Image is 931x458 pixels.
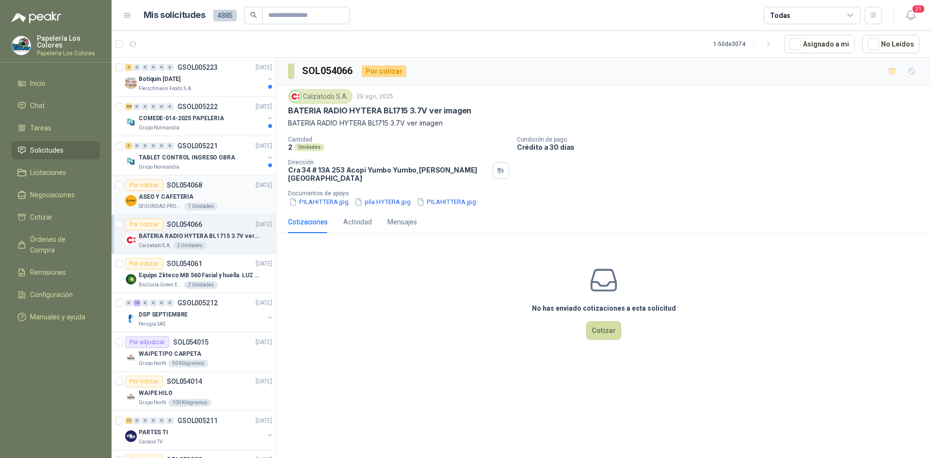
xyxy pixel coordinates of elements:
[416,197,477,207] button: PILAHITTERA.jpg
[125,156,137,167] img: Company Logo
[139,124,179,132] p: Grupo Normandía
[125,234,137,246] img: Company Logo
[125,101,274,132] a: 88 0 0 0 0 0 GSOL005222[DATE] Company LogoCOMEDE-014-2025 PAPELERIAGrupo Normandía
[184,281,218,289] div: 2 Unidades
[912,4,925,14] span: 21
[166,300,174,306] div: 0
[353,197,412,207] button: pila HYTERA.jpg
[256,416,272,426] p: [DATE]
[150,103,157,110] div: 0
[290,91,301,102] img: Company Logo
[173,339,209,346] p: SOL054015
[167,260,202,267] p: SOL054061
[139,163,179,171] p: Grupo Normandía
[256,338,272,347] p: [DATE]
[139,85,193,93] p: Fleischmann Foods S.A.
[387,217,417,227] div: Mensajes
[142,417,149,424] div: 0
[112,254,276,293] a: Por cotizarSOL054061[DATE] Company LogoEquipo Zkteco MB 560 Facial y huella. LUZ VISIBLEBioCosta ...
[150,300,157,306] div: 0
[133,103,141,110] div: 0
[12,12,61,23] img: Logo peakr
[586,321,621,340] button: Cotizar
[30,78,46,89] span: Inicio
[139,114,224,123] p: COMEDE-014-2025 PAPELERIA
[139,438,162,446] p: Caracol TV
[133,417,141,424] div: 0
[770,10,790,21] div: Todas
[288,166,489,182] p: Cra 34 # 13A 253 Acopi Yumbo Yumbo , [PERSON_NAME][GEOGRAPHIC_DATA]
[30,212,52,222] span: Cotizar
[30,100,45,111] span: Chat
[302,63,354,79] h3: SOL054066
[139,428,168,437] p: PARTES TI
[30,312,85,322] span: Manuales y ayuda
[125,376,163,387] div: Por cotizar
[288,118,919,128] p: BATERIA RADIO HYTERA BL1715 3.7V ver imagen
[125,179,163,191] div: Por cotizar
[288,217,328,227] div: Cotizaciones
[167,182,202,189] p: SOL054068
[213,10,237,21] span: 4885
[125,336,169,348] div: Por adjudicar
[256,220,272,229] p: [DATE]
[30,145,64,156] span: Solicitudes
[139,310,188,319] p: DSP SEPTIEMBRE
[902,7,919,24] button: 21
[517,136,927,143] p: Condición de pago
[150,64,157,71] div: 0
[125,62,274,93] a: 3 0 0 0 0 0 GSOL005223[DATE] Company LogoBotiquin [DATE]Fleischmann Foods S.A.
[142,142,149,149] div: 0
[167,378,202,385] p: SOL054014
[12,186,100,204] a: Negociaciones
[125,140,274,171] a: 3 0 0 0 0 0 GSOL005221[DATE] Company LogoTABLET CONTROL INGRESO OBRAGrupo Normandía
[30,167,66,178] span: Licitaciones
[12,163,100,182] a: Licitaciones
[30,267,66,278] span: Remisiones
[133,64,141,71] div: 0
[139,389,173,398] p: WAIPE HILO
[125,297,274,328] a: 0 16 0 0 0 0 GSOL005212[DATE] Company LogoDSP SEPTIEMBREPerugia SAS
[139,75,180,84] p: Botiquin [DATE]
[125,391,137,403] img: Company Logo
[150,417,157,424] div: 0
[256,377,272,386] p: [DATE]
[133,300,141,306] div: 16
[12,230,100,259] a: Órdenes de Compra
[139,320,165,328] p: Perugia SAS
[150,142,157,149] div: 0
[166,417,174,424] div: 0
[142,300,149,306] div: 0
[294,143,324,151] div: Unidades
[177,142,218,149] p: GSOL005221
[112,215,276,254] a: Por cotizarSOL054066[DATE] Company LogoBATERIA RADIO HYTERA BL1715 3.7V ver imagenCalzatodo S.A.2...
[158,64,165,71] div: 0
[288,190,927,197] p: Documentos de apoyo
[12,96,100,115] a: Chat
[142,64,149,71] div: 0
[166,64,174,71] div: 0
[256,259,272,268] p: [DATE]
[12,308,100,326] a: Manuales y ayuda
[256,299,272,308] p: [DATE]
[139,192,193,202] p: ASEO Y CAFETERIA
[37,50,100,56] p: Papeleria Los Colores
[862,35,919,53] button: No Leídos
[168,399,211,407] div: 100 Kilogramos
[168,360,209,367] div: 50 Kilogramos
[125,64,132,71] div: 3
[125,430,137,442] img: Company Logo
[125,142,132,149] div: 3
[256,102,272,111] p: [DATE]
[139,281,182,289] p: BioCosta Green Energy S.A.S
[12,263,100,282] a: Remisiones
[177,64,218,71] p: GSOL005223
[173,242,207,250] div: 2 Unidades
[12,119,100,137] a: Tareas
[125,313,137,324] img: Company Logo
[288,89,353,104] div: Calzatodo S.A.
[256,142,272,151] p: [DATE]
[713,36,776,52] div: 1 - 50 de 3074
[288,143,292,151] p: 2
[166,142,174,149] div: 0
